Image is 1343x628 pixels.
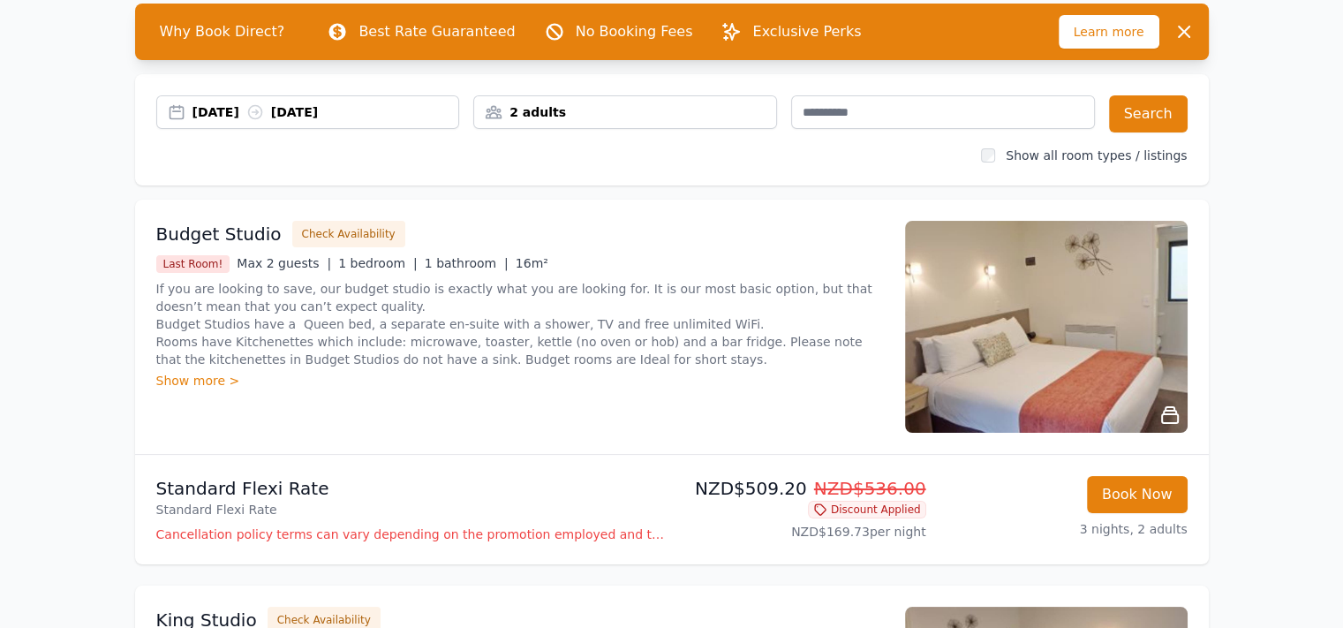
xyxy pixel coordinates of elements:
[156,222,282,246] h3: Budget Studio
[679,476,926,501] p: NZD$509.20
[752,21,861,42] p: Exclusive Perks
[338,256,418,270] span: 1 bedroom |
[1087,476,1188,513] button: Book Now
[576,21,693,42] p: No Booking Fees
[1059,15,1159,49] span: Learn more
[146,14,299,49] span: Why Book Direct?
[156,372,884,390] div: Show more >
[358,21,515,42] p: Best Rate Guaranteed
[292,221,405,247] button: Check Availability
[516,256,548,270] span: 16m²
[156,526,665,543] p: Cancellation policy terms can vary depending on the promotion employed and the time of stay of th...
[156,280,884,368] p: If you are looking to save, our budget studio is exactly what you are looking for. It is our most...
[474,103,776,121] div: 2 adults
[156,255,230,273] span: Last Room!
[940,520,1188,538] p: 3 nights, 2 adults
[156,476,665,501] p: Standard Flexi Rate
[814,478,926,499] span: NZD$536.00
[1006,148,1187,163] label: Show all room types / listings
[156,501,665,518] p: Standard Flexi Rate
[808,501,926,518] span: Discount Applied
[237,256,331,270] span: Max 2 guests |
[425,256,509,270] span: 1 bathroom |
[1109,95,1188,132] button: Search
[679,523,926,541] p: NZD$169.73 per night
[192,103,459,121] div: [DATE] [DATE]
